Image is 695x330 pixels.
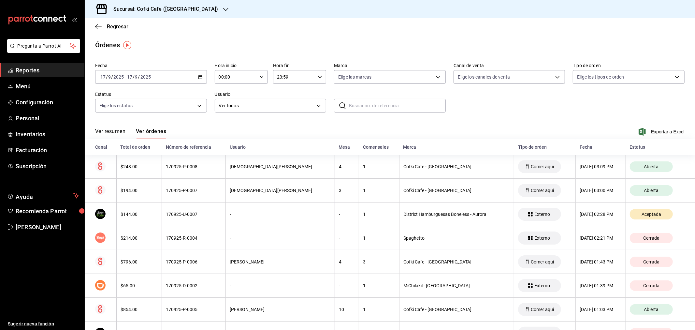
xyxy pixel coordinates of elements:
[363,144,396,150] div: Comensales
[166,283,222,288] div: 170925-D-0002
[528,188,557,193] span: Comer aquí
[99,102,133,109] span: Elige los estatus
[166,212,222,217] div: 170925-U-0007
[528,307,557,312] span: Comer aquí
[121,307,158,312] div: $854.00
[120,144,158,150] div: Total de orden
[230,144,331,150] div: Usuario
[580,188,622,193] div: [DATE] 03:00 PM
[339,188,355,193] div: 3
[642,307,661,312] span: Abierta
[403,164,510,169] div: Cofki Cafe - [GEOGRAPHIC_DATA]
[166,307,222,312] div: 170925-P-0005
[230,188,330,193] div: [DEMOGRAPHIC_DATA][PERSON_NAME]
[230,259,330,264] div: [PERSON_NAME]
[16,66,79,75] span: Reportes
[111,74,113,80] span: /
[107,23,128,30] span: Regresar
[580,164,622,169] div: [DATE] 03:09 PM
[133,74,135,80] span: /
[403,235,510,241] div: Spaghetto
[630,144,685,150] div: Estatus
[403,144,510,150] div: Marca
[339,235,355,241] div: -
[363,283,395,288] div: 1
[100,74,106,80] input: --
[166,144,222,150] div: Número de referencia
[528,259,557,264] span: Comer aquí
[458,74,510,80] span: Elige los canales de venta
[219,102,314,109] span: Ver todos
[127,74,133,80] input: --
[166,259,222,264] div: 170925-P-0006
[363,212,395,217] div: 1
[528,164,557,169] span: Comer aquí
[138,74,140,80] span: /
[215,92,326,97] label: Usuario
[403,259,510,264] div: Cofki Cafe - [GEOGRAPHIC_DATA]
[7,39,80,53] button: Pregunta a Parrot AI
[339,307,355,312] div: 10
[95,23,128,30] button: Regresar
[121,164,158,169] div: $248.00
[16,146,79,155] span: Facturación
[16,223,79,232] span: [PERSON_NAME]
[230,283,330,288] div: -
[339,164,355,169] div: 4
[16,192,71,200] span: Ayuda
[403,188,510,193] div: Cofki Cafe - [GEOGRAPHIC_DATA]
[125,74,126,80] span: -
[5,47,80,54] a: Pregunta a Parrot AI
[16,114,79,123] span: Personal
[121,235,158,241] div: $214.00
[580,235,622,241] div: [DATE] 02:21 PM
[230,164,330,169] div: [DEMOGRAPHIC_DATA][PERSON_NAME]
[363,188,395,193] div: 1
[580,259,622,264] div: [DATE] 01:43 PM
[113,74,124,80] input: ----
[532,212,553,217] span: Externo
[215,64,268,68] label: Hora inicio
[577,74,624,80] span: Elige los tipos de orden
[363,164,395,169] div: 1
[580,212,622,217] div: [DATE] 02:28 PM
[95,92,207,97] label: Estatus
[95,144,112,150] div: Canal
[640,128,685,136] span: Exportar a Excel
[230,235,330,241] div: -
[363,235,395,241] div: 1
[95,64,207,68] label: Fecha
[454,64,565,68] label: Canal de venta
[95,40,120,50] div: Órdenes
[349,99,446,112] input: Buscar no. de referencia
[642,164,661,169] span: Abierta
[338,74,371,80] span: Elige las marcas
[108,5,218,13] h3: Sucursal: Cofki Cafe ([GEOGRAPHIC_DATA])
[532,283,553,288] span: Externo
[403,283,510,288] div: MiChilakil - [GEOGRAPHIC_DATA]
[230,307,330,312] div: [PERSON_NAME]
[135,74,138,80] input: --
[639,212,664,217] span: Aceptada
[95,128,125,139] button: Ver resumen
[16,82,79,91] span: Menú
[403,212,510,217] div: District Hamburguesas Boneless - Aurora
[166,164,222,169] div: 170925-P-0008
[334,64,446,68] label: Marca
[166,235,222,241] div: 170925-R-0004
[363,259,395,264] div: 3
[106,74,108,80] span: /
[16,98,79,107] span: Configuración
[273,64,326,68] label: Hora fin
[16,207,79,216] span: Recomienda Parrot
[16,130,79,139] span: Inventarios
[123,41,131,49] img: Tooltip marker
[18,43,70,50] span: Pregunta a Parrot AI
[641,259,662,264] span: Cerrada
[121,283,158,288] div: $65.00
[95,128,166,139] div: navigation tabs
[363,307,395,312] div: 1
[121,188,158,193] div: $194.00
[121,259,158,264] div: $796.00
